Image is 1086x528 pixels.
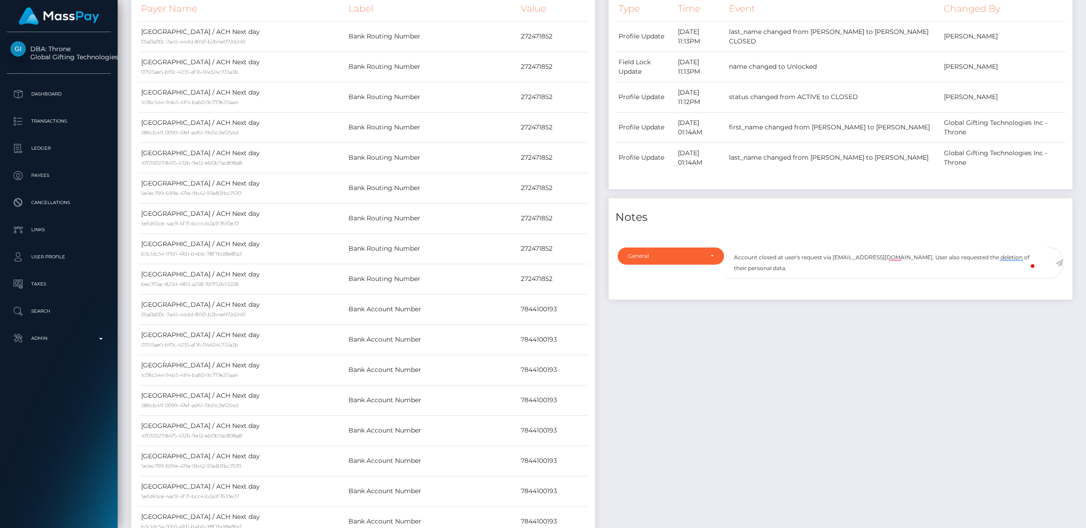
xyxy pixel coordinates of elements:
[138,143,345,173] td: [GEOGRAPHIC_DATA] / ACH Next day
[138,476,345,506] td: [GEOGRAPHIC_DATA] / ACH Next day
[518,21,588,52] td: 272471852
[345,385,517,415] td: Bank Account Number
[726,143,940,173] td: last_name changed from [PERSON_NAME] to [PERSON_NAME]
[345,112,517,143] td: Bank Routing Number
[10,142,107,155] p: Ledger
[941,112,1066,143] td: Global Gifting Technologies Inc - Throne
[345,233,517,264] td: Bank Routing Number
[345,446,517,476] td: Bank Account Number
[19,7,99,25] img: MassPay Logo
[141,433,242,439] small: 47035027-8475-432b-9e12-eb0b7ac898a8
[10,114,107,128] p: Transactions
[141,493,239,499] small: 5efd65ce-4ac9-4f71-bcc4-b2a3f7610e37
[10,250,107,264] p: User Profile
[675,112,726,143] td: [DATE] 01:14AM
[7,137,111,160] a: Ledger
[615,112,675,143] td: Profile Update
[141,69,238,75] small: 07515ae5-bf0c-4235-af16-04d24c733a3b
[10,41,26,57] img: Global Gifting Technologies Inc
[675,82,726,112] td: [DATE] 11:12PM
[345,203,517,233] td: Bank Routing Number
[138,233,345,264] td: [GEOGRAPHIC_DATA] / ACH Next day
[518,203,588,233] td: 272471852
[518,264,588,294] td: 272471852
[518,385,588,415] td: 7844100193
[615,82,675,112] td: Profile Update
[7,110,111,133] a: Transactions
[141,160,242,166] small: 47035027-8475-432b-9e12-eb0b7ac898a8
[618,247,724,265] button: General
[726,52,940,82] td: name changed to Unlocked
[7,327,111,350] a: Admin
[138,112,345,143] td: [GEOGRAPHIC_DATA] / ACH Next day
[345,21,517,52] td: Bank Routing Number
[138,52,345,82] td: [GEOGRAPHIC_DATA] / ACH Next day
[345,476,517,506] td: Bank Account Number
[7,45,111,61] span: DBA: Throne Global Gifting Technologies Inc
[7,83,111,105] a: Dashboard
[141,342,238,348] small: 07515ae5-bf0c-4235-af16-04d24c733a3b
[7,191,111,214] a: Cancellations
[726,247,1047,279] textarea: To enrich screen reader interactions, please activate Accessibility in Grammarly extension settings
[138,294,345,324] td: [GEOGRAPHIC_DATA] / ACH Next day
[518,112,588,143] td: 272471852
[10,223,107,237] p: Links
[518,82,588,112] td: 272471852
[615,209,1066,225] h4: Notes
[518,324,588,355] td: 7844100193
[345,52,517,82] td: Bank Routing Number
[141,129,238,136] small: 286cb41f-0099-47ef-ad61-19d5c2ef254d
[138,446,345,476] td: [GEOGRAPHIC_DATA] / ACH Next day
[141,372,238,378] small: 1c06c544-94b5-41f4-ba60-9c777e211aa4
[141,190,241,196] small: 5e1ec799-699e-471e-9b42-93e83fbc7570
[7,300,111,323] a: Search
[726,21,940,52] td: last_name changed from [PERSON_NAME] to [PERSON_NAME] CLOSED
[7,164,111,187] a: Payees
[345,294,517,324] td: Bank Account Number
[138,173,345,203] td: [GEOGRAPHIC_DATA] / ACH Next day
[141,311,245,318] small: 05a0a00c-7a45-44dd-8150-b2b4e972d240
[138,415,345,446] td: [GEOGRAPHIC_DATA] / ACH Next day
[941,82,1066,112] td: [PERSON_NAME]
[138,355,345,385] td: [GEOGRAPHIC_DATA] / ACH Next day
[518,355,588,385] td: 7844100193
[615,21,675,52] td: Profile Update
[7,273,111,295] a: Taxes
[141,38,245,45] small: 05a0a00c-7a45-44dd-8150-b2b4e972d240
[10,332,107,345] p: Admin
[7,246,111,268] a: User Profile
[345,82,517,112] td: Bank Routing Number
[10,304,107,318] p: Search
[345,264,517,294] td: Bank Routing Number
[141,99,238,105] small: 1c06c544-94b5-41f4-ba60-9c777e211aa4
[141,251,242,257] small: b3c1dc54-97d1-47d1-b4bb-78f7bd8e8fa3
[141,463,241,469] small: 5e1ec799-699e-471e-9b42-93e83fbc7570
[138,264,345,294] td: [GEOGRAPHIC_DATA] / ACH Next day
[726,82,940,112] td: status changed from ACTIVE to CLOSED
[518,446,588,476] td: 7844100193
[138,82,345,112] td: [GEOGRAPHIC_DATA] / ACH Next day
[518,173,588,203] td: 272471852
[615,143,675,173] td: Profile Update
[345,173,517,203] td: Bank Routing Number
[675,143,726,173] td: [DATE] 01:14AM
[10,87,107,101] p: Dashboard
[345,415,517,446] td: Bank Account Number
[141,220,239,227] small: 5efd65ce-4ac9-4f71-bcc4-b2a3f7610e37
[138,324,345,355] td: [GEOGRAPHIC_DATA] / ACH Next day
[518,233,588,264] td: 272471852
[141,281,238,287] small: bec7f3ac-823d-4813-a238-7d7f52b53228
[518,415,588,446] td: 7844100193
[518,52,588,82] td: 272471852
[345,324,517,355] td: Bank Account Number
[941,21,1066,52] td: [PERSON_NAME]
[345,355,517,385] td: Bank Account Number
[941,143,1066,173] td: Global Gifting Technologies Inc - Throne
[675,52,726,82] td: [DATE] 11:13PM
[518,143,588,173] td: 272471852
[518,294,588,324] td: 7844100193
[10,277,107,291] p: Taxes
[518,476,588,506] td: 7844100193
[726,112,940,143] td: first_name changed from [PERSON_NAME] to [PERSON_NAME]
[675,21,726,52] td: [DATE] 11:13PM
